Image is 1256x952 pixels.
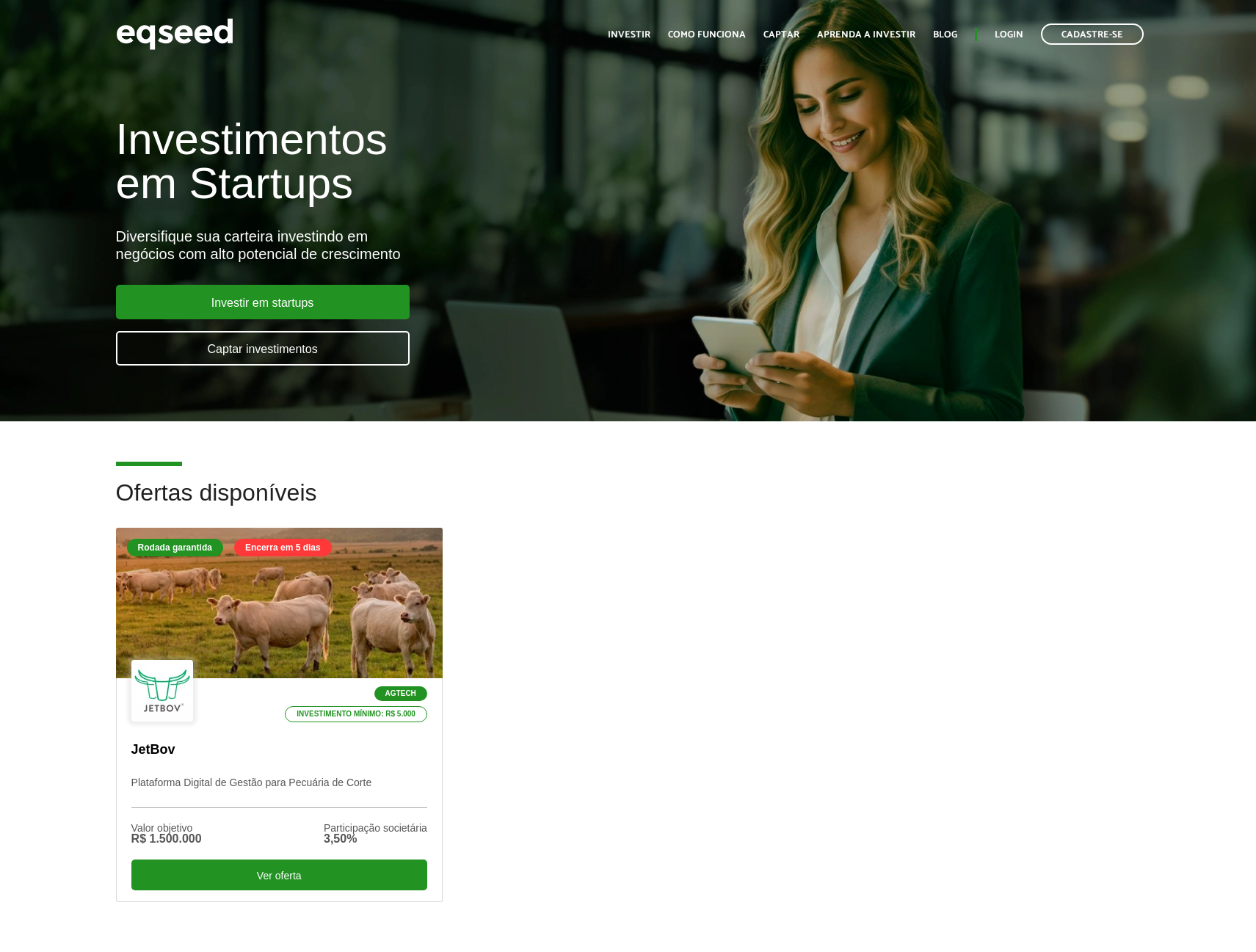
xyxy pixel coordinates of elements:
a: Cadastre-se [1041,23,1144,45]
a: Captar investimentos [116,331,410,366]
a: Captar [763,30,799,40]
h2: Ofertas disponíveis [116,480,1141,528]
a: Aprenda a investir [817,30,915,40]
div: R$ 1.500.000 [131,833,202,845]
h1: Investimentos em Startups [116,117,722,206]
div: Participação societária [324,823,427,833]
img: EqSeed [116,15,233,54]
div: Valor objetivo [131,823,202,833]
a: Blog [933,30,957,40]
div: Ver oferta [131,860,427,890]
p: Investimento mínimo: R$ 5.000 [285,706,427,722]
a: Investir [608,30,650,40]
div: Rodada garantida [127,539,223,556]
a: Investir em startups [116,285,410,319]
div: Encerra em 5 dias [234,539,332,556]
a: Rodada garantida Encerra em 5 dias Agtech Investimento mínimo: R$ 5.000 JetBov Plataforma Digital... [116,528,443,901]
div: 3,50% [324,833,427,845]
a: Como funciona [668,30,746,40]
a: Login [995,30,1023,40]
p: Plataforma Digital de Gestão para Pecuária de Corte [131,777,427,808]
p: Agtech [374,686,427,701]
p: JetBov [131,742,427,758]
div: Diversifique sua carteira investindo em negócios com alto potencial de crescimento [116,228,722,263]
